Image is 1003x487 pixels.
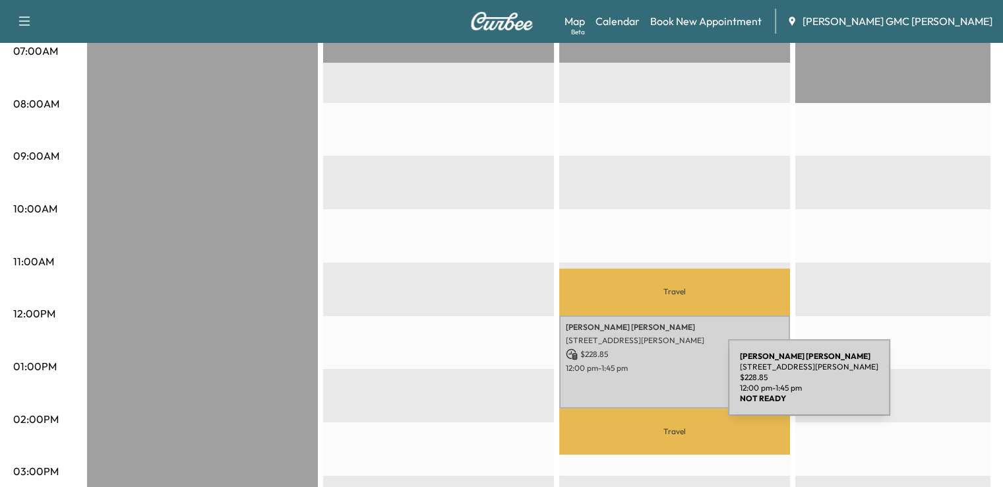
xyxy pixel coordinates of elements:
a: Calendar [595,13,640,29]
p: 12:00 pm - 1:45 pm [740,383,878,393]
p: [STREET_ADDRESS][PERSON_NAME] [740,362,878,372]
img: Curbee Logo [470,12,533,30]
p: 12:00PM [13,306,55,321]
a: Book New Appointment [650,13,762,29]
p: 10:00AM [13,201,57,216]
b: NOT READY [740,393,786,403]
p: 02:00PM [13,411,59,427]
p: 12:00 pm - 1:45 pm [566,363,783,373]
p: [STREET_ADDRESS][PERSON_NAME] [566,335,783,346]
p: [PERSON_NAME] [PERSON_NAME] [566,322,783,333]
b: [PERSON_NAME] [PERSON_NAME] [740,351,870,361]
div: Beta [571,27,585,37]
p: Travel [559,408,790,455]
p: $ 228.85 [740,372,878,383]
p: Travel [559,269,790,315]
p: 11:00AM [13,253,54,269]
p: 08:00AM [13,96,59,112]
p: 03:00PM [13,463,59,479]
span: [PERSON_NAME] GMC [PERSON_NAME] [803,13,992,29]
a: MapBeta [564,13,585,29]
p: $ 228.85 [566,348,783,360]
p: 07:00AM [13,43,58,59]
p: 09:00AM [13,148,59,164]
p: 01:00PM [13,358,57,374]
